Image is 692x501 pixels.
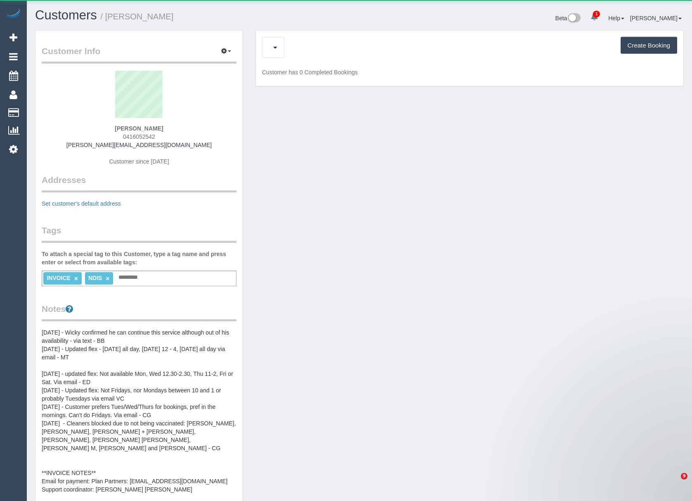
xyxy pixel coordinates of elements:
span: NDIS [88,275,102,281]
a: Help [608,15,624,21]
legend: Tags [42,224,236,243]
legend: Customer Info [42,45,236,64]
iframe: Intercom live chat [664,473,684,493]
a: [PERSON_NAME] [630,15,682,21]
p: Customer has 0 Completed Bookings [262,68,677,76]
legend: Notes [42,303,236,321]
small: / [PERSON_NAME] [101,12,174,21]
button: Create Booking [621,37,677,54]
span: Customer since [DATE] [109,158,169,165]
span: 9 [681,473,687,480]
img: New interface [567,13,581,24]
a: × [74,275,78,282]
label: To attach a special tag to this Customer, type a tag name and press enter or select from availabl... [42,250,236,266]
span: INVOICE [47,275,71,281]
a: [PERSON_NAME][EMAIL_ADDRESS][DOMAIN_NAME] [66,142,212,148]
strong: [PERSON_NAME] [115,125,163,132]
span: 1 [593,11,600,17]
a: Set customer's default address [42,200,121,207]
span: 0416052542 [123,133,155,140]
pre: [DATE] - Wicky confirmed he can continue this service although out of his availability - via text... [42,328,236,494]
a: Beta [555,15,581,21]
img: Automaid Logo [5,8,21,20]
a: × [106,275,109,282]
a: 1 [586,8,602,26]
a: Customers [35,8,97,22]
